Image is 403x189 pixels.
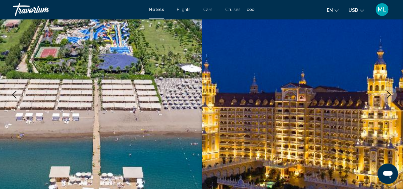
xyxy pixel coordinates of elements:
button: Change currency [349,5,364,15]
span: USD [349,8,358,13]
a: Flights [177,7,191,12]
button: Previous image [6,87,22,103]
button: Change language [327,5,339,15]
button: Extra navigation items [247,4,254,15]
button: User Menu [374,3,390,16]
button: Next image [381,87,397,103]
a: Cars [203,7,212,12]
a: Cruises [225,7,241,12]
iframe: Button to launch messaging window [378,164,398,184]
a: Hotels [149,7,164,12]
span: ML [378,6,386,13]
a: Travorium [13,3,143,16]
span: en [327,8,333,13]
